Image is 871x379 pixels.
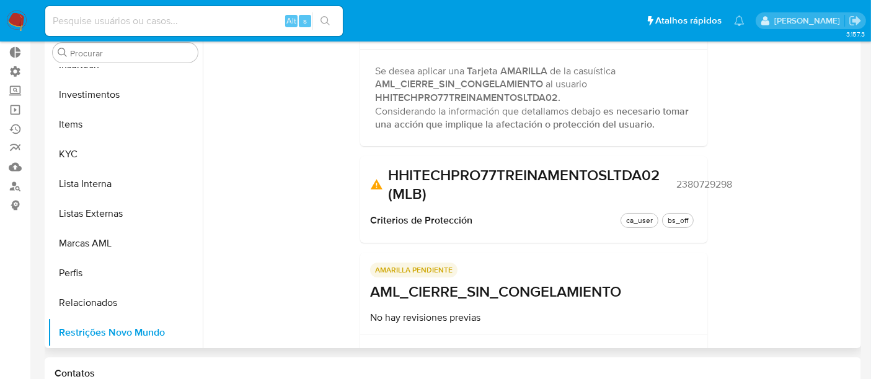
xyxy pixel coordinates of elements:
[312,12,338,30] button: search-icon
[655,14,722,27] span: Atalhos rápidos
[48,110,203,139] button: Items
[48,169,203,199] button: Lista Interna
[48,288,203,318] button: Relacionados
[48,258,203,288] button: Perfis
[48,80,203,110] button: Investimentos
[774,15,844,27] p: alexandra.macedo@mercadolivre.com
[734,15,745,26] a: Notificações
[303,15,307,27] span: s
[48,139,203,169] button: KYC
[286,15,296,27] span: Alt
[58,48,68,58] button: Procurar
[70,48,193,59] input: Procurar
[846,29,865,39] span: 3.157.3
[45,13,343,29] input: Pesquise usuários ou casos...
[48,318,203,347] button: Restrições Novo Mundo
[849,14,862,27] a: Sair
[48,229,203,258] button: Marcas AML
[48,199,203,229] button: Listas Externas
